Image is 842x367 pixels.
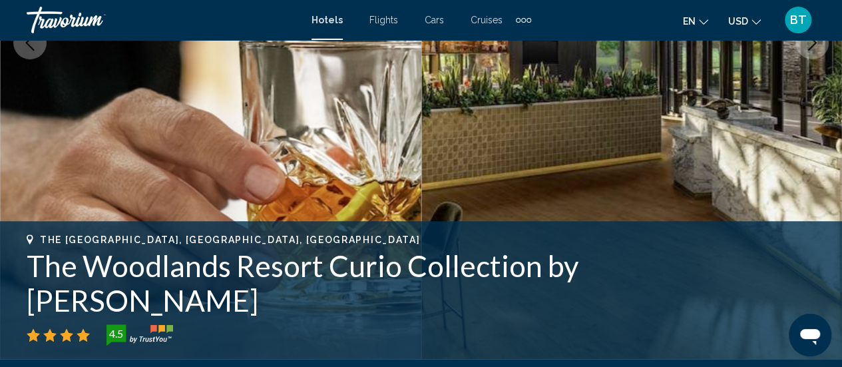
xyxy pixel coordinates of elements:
span: The [GEOGRAPHIC_DATA], [GEOGRAPHIC_DATA], [GEOGRAPHIC_DATA] [40,234,420,245]
h1: The Woodlands Resort Curio Collection by [PERSON_NAME] [27,248,815,318]
button: Change language [683,11,708,31]
div: 4.5 [103,326,129,342]
span: en [683,16,696,27]
button: Next image [795,26,829,59]
iframe: Button to launch messaging window [789,314,831,356]
img: trustyou-badge-hor.svg [106,324,173,346]
a: Cars [425,15,444,25]
button: Previous image [13,26,47,59]
button: Change currency [728,11,761,31]
span: BT [790,13,807,27]
a: Travorium [27,7,298,33]
a: Flights [369,15,398,25]
a: Cruises [471,15,503,25]
button: Extra navigation items [516,9,531,31]
a: Hotels [312,15,343,25]
button: User Menu [781,6,815,34]
span: USD [728,16,748,27]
